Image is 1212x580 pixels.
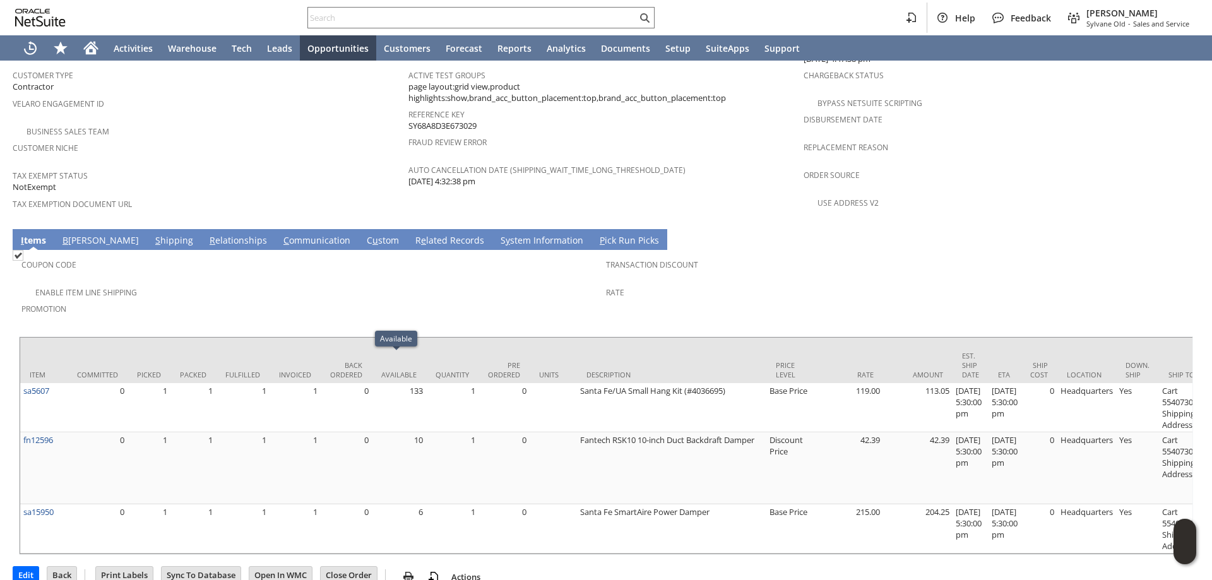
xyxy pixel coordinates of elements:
span: y [506,234,510,246]
a: Shipping [152,234,196,248]
td: 1 [128,504,170,553]
span: R [210,234,215,246]
a: Communication [280,234,353,248]
div: Fulfilled [225,370,260,379]
td: Santa Fe SmartAire Power Damper [577,504,766,553]
td: Fantech RSK10 10-inch Duct Backdraft Damper [577,432,766,504]
td: 1 [216,504,270,553]
input: Search [308,10,637,25]
td: 204.25 [883,504,953,553]
td: 0 [478,383,530,432]
td: 0 [1021,432,1057,504]
div: Units [539,370,567,379]
span: Tech [232,42,252,54]
td: 119.00 [814,383,883,432]
td: 1 [170,383,216,432]
span: Feedback [1011,12,1051,24]
a: Items [18,234,49,248]
td: Headquarters [1057,432,1116,504]
div: Location [1067,370,1107,379]
span: Support [764,42,800,54]
div: Quantity [436,370,469,379]
span: B [62,234,68,246]
a: Related Records [412,234,487,248]
span: [PERSON_NAME] [1086,7,1189,19]
div: Description [586,370,757,379]
a: Reports [490,35,539,61]
a: Home [76,35,106,61]
td: 6 [372,504,426,553]
td: 133 [372,383,426,432]
td: 1 [216,383,270,432]
div: Picked [137,370,161,379]
div: Ship To [1168,370,1197,379]
img: Checked [13,250,23,261]
a: Transaction Discount [606,259,698,270]
span: Forecast [446,42,482,54]
span: Leads [267,42,292,54]
a: Setup [658,35,698,61]
td: 1 [170,504,216,553]
a: Customer Niche [13,143,78,153]
td: Yes [1116,383,1159,432]
td: Headquarters [1057,504,1116,553]
a: Recent Records [15,35,45,61]
div: Committed [77,370,118,379]
a: Tech [224,35,259,61]
span: Help [955,12,975,24]
span: e [421,234,426,246]
a: Chargeback Status [804,70,884,81]
svg: Search [637,10,652,25]
span: u [372,234,378,246]
td: Headquarters [1057,383,1116,432]
td: 1 [270,504,321,553]
a: Tax Exemption Document URL [13,199,132,210]
a: sa5607 [23,385,49,396]
a: Relationships [206,234,270,248]
td: [DATE] 5:30:00 pm [953,383,989,432]
a: Rate [606,287,624,298]
td: 10 [372,432,426,504]
span: [DATE] 4:32:38 pm [408,175,475,187]
a: Customers [376,35,438,61]
td: 0 [321,432,372,504]
span: Sales and Service [1133,19,1189,28]
a: Activities [106,35,160,61]
td: Discount Price [766,432,814,504]
a: Replacement reason [804,142,888,153]
div: Down. Ship [1126,360,1150,379]
td: 0 [68,504,128,553]
td: 42.39 [883,432,953,504]
td: Santa Fe/UA Small Hang Kit (#4036695) [577,383,766,432]
div: Packed [180,370,206,379]
div: Est. Ship Date [962,351,979,379]
svg: Recent Records [23,40,38,56]
span: Activities [114,42,153,54]
a: Auto Cancellation Date (shipping_wait_time_long_threshold_date) [408,165,686,175]
div: Price Level [776,360,804,379]
div: Pre Ordered [488,360,520,379]
td: 0 [68,383,128,432]
a: sa15950 [23,506,54,518]
iframe: Click here to launch Oracle Guided Learning Help Panel [1173,519,1196,564]
td: 1 [270,432,321,504]
a: Order Source [804,170,860,181]
a: Custom [364,234,402,248]
a: Analytics [539,35,593,61]
a: Support [757,35,807,61]
a: Promotion [21,304,66,314]
td: 0 [478,432,530,504]
td: Base Price [766,383,814,432]
td: 1 [426,383,478,432]
td: 1 [270,383,321,432]
a: Enable Item Line Shipping [35,287,137,298]
a: Velaro Engagement ID [13,98,104,109]
span: Reports [497,42,532,54]
td: 0 [1021,504,1057,553]
td: 215.00 [814,504,883,553]
span: - [1128,19,1131,28]
span: I [21,234,24,246]
span: Customers [384,42,431,54]
td: Cart 5540730: Shipping Address [1159,504,1206,553]
a: SuiteApps [698,35,757,61]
